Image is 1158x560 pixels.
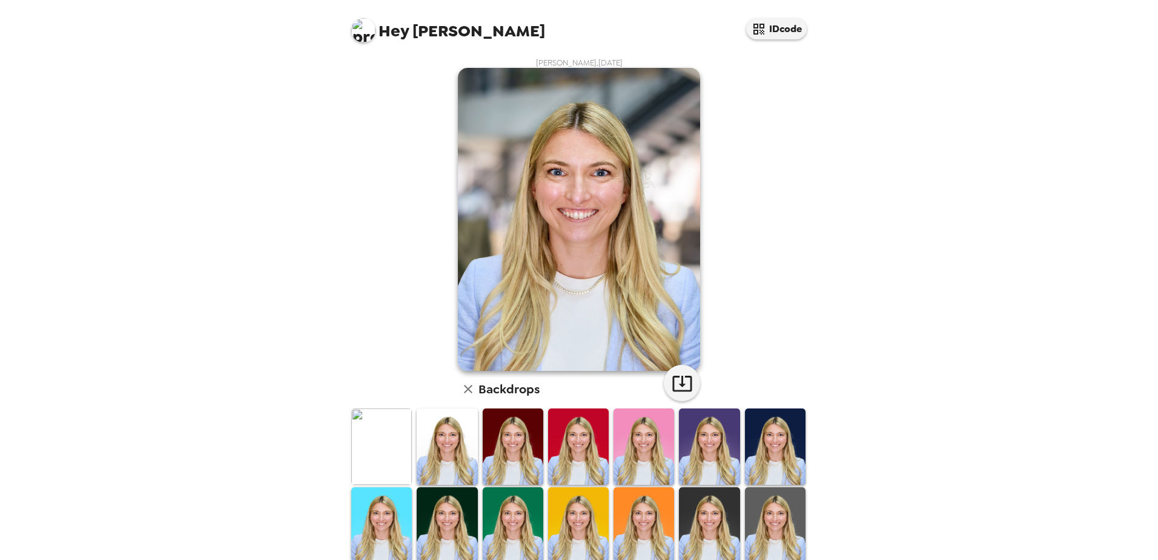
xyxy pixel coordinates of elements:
span: [PERSON_NAME] , [DATE] [536,58,623,68]
img: profile pic [351,18,376,42]
img: user [458,68,700,371]
h6: Backdrops [478,379,540,399]
span: Hey [379,20,409,42]
span: [PERSON_NAME] [351,12,545,39]
img: Original [351,408,412,484]
button: IDcode [746,18,807,39]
